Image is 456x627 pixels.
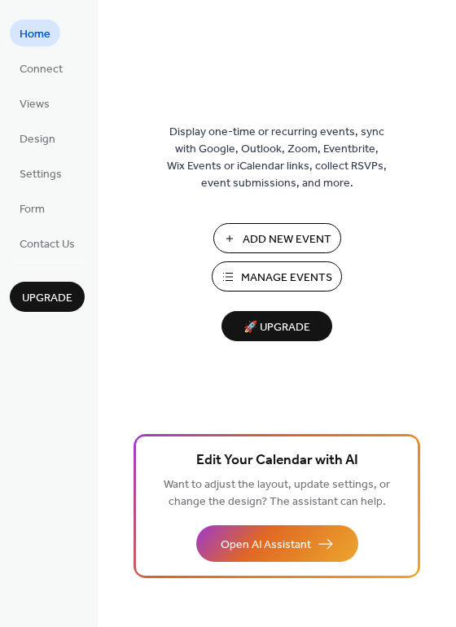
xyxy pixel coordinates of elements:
[20,201,45,218] span: Form
[20,26,50,43] span: Home
[10,125,65,151] a: Design
[231,317,322,339] span: 🚀 Upgrade
[10,230,85,256] a: Contact Us
[196,449,358,472] span: Edit Your Calendar with AI
[20,236,75,253] span: Contact Us
[221,311,332,341] button: 🚀 Upgrade
[241,270,332,287] span: Manage Events
[10,282,85,312] button: Upgrade
[20,96,50,113] span: Views
[167,124,387,192] span: Display one-time or recurring events, sync with Google, Outlook, Zoom, Eventbrite, Wix Events or ...
[10,55,72,81] a: Connect
[10,195,55,221] a: Form
[164,474,390,513] span: Want to adjust the layout, update settings, or change the design? The assistant can help.
[212,261,342,292] button: Manage Events
[10,20,60,46] a: Home
[243,231,331,248] span: Add New Event
[10,160,72,186] a: Settings
[20,131,55,148] span: Design
[20,166,62,183] span: Settings
[196,525,358,562] button: Open AI Assistant
[22,290,72,307] span: Upgrade
[20,61,63,78] span: Connect
[213,223,341,253] button: Add New Event
[221,537,311,554] span: Open AI Assistant
[10,90,59,116] a: Views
